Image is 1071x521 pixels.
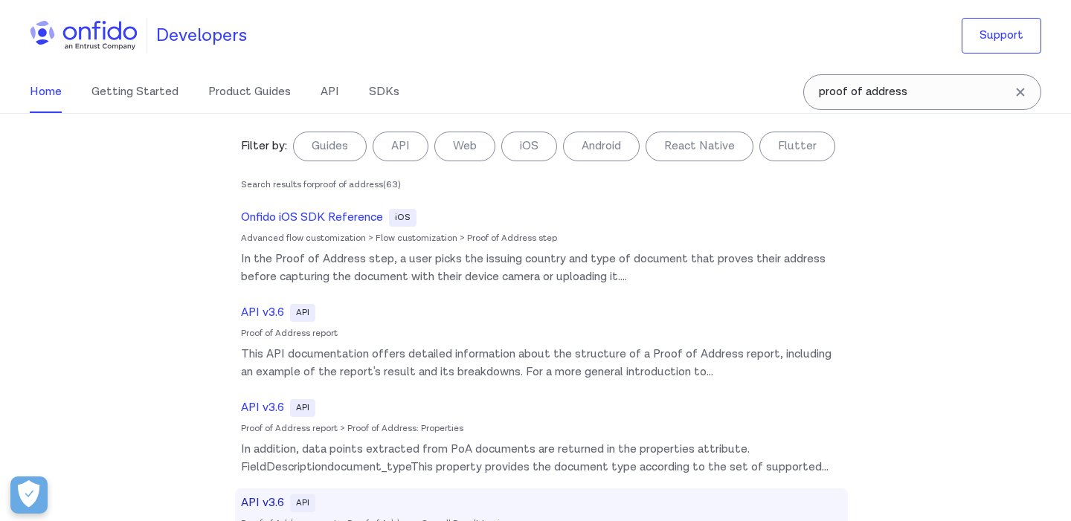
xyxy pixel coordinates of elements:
[30,21,138,51] img: Onfido Logo
[241,209,383,227] h6: Onfido iOS SDK Reference
[241,250,842,286] div: In the Proof of Address step, a user picks the issuing country and type of document that proves t...
[241,441,842,476] div: In addition, data points extracted from PoA documents are returned in the properties attribute. F...
[290,304,315,322] div: API
[10,476,48,514] button: Open Preferences
[293,132,367,161] label: Guides
[241,423,842,435] div: Proof of Address report > Proof of Address: Properties
[235,393,848,482] a: API v3.6APIProof of Address report > Proof of Address: PropertiesIn addition, data points extract...
[241,179,401,191] div: Search results for proof of address ( 63 )
[235,298,848,387] a: API v3.6APIProof of Address reportThis API documentation offers detailed information about the st...
[241,346,842,381] div: This API documentation offers detailed information about the structure of a Proof of Address repo...
[290,399,315,417] div: API
[321,71,339,113] a: API
[646,132,753,161] label: React Native
[803,74,1041,110] input: Onfido search input field
[373,132,428,161] label: API
[389,209,416,227] div: iOS
[10,476,48,514] div: Cookie Preferences
[241,399,284,417] h6: API v3.6
[241,494,284,512] h6: API v3.6
[759,132,835,161] label: Flutter
[241,328,842,340] div: Proof of Address report
[1011,83,1029,101] svg: Clear search field button
[290,494,315,512] div: API
[501,132,557,161] label: iOS
[208,71,291,113] a: Product Guides
[369,71,399,113] a: SDKs
[563,132,640,161] label: Android
[235,203,848,292] a: Onfido iOS SDK ReferenceiOSAdvanced flow customization > Flow customization > Proof of Address st...
[156,24,247,48] h1: Developers
[241,304,284,322] h6: API v3.6
[241,137,287,155] div: Filter by:
[241,233,842,245] div: Advanced flow customization > Flow customization > Proof of Address step
[91,71,178,113] a: Getting Started
[434,132,495,161] label: Web
[30,71,62,113] a: Home
[962,18,1041,54] a: Support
